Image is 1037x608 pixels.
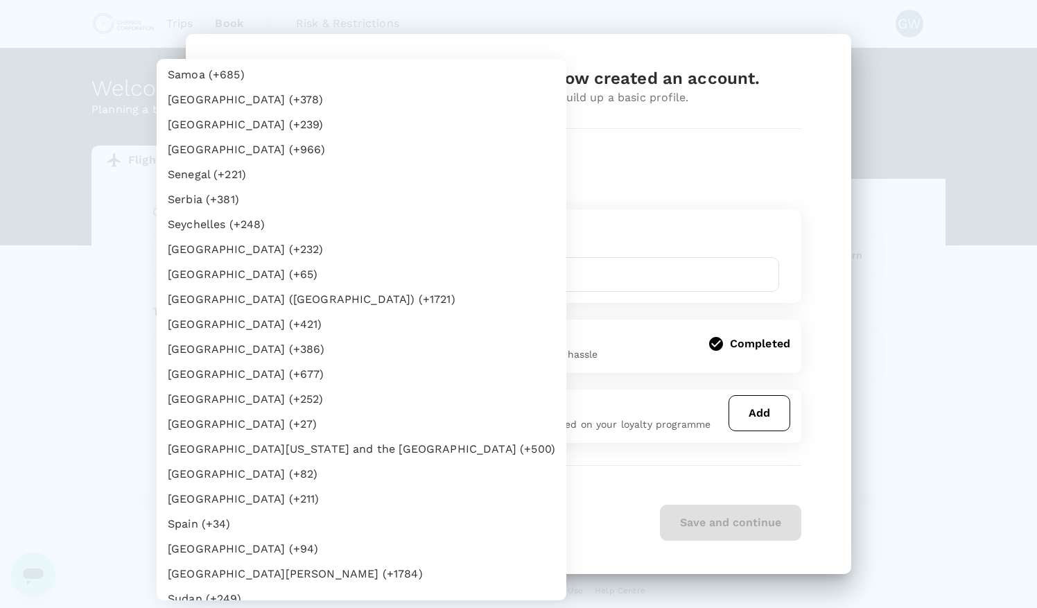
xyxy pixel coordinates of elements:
[157,137,566,162] li: [GEOGRAPHIC_DATA] (+966)
[157,562,566,587] li: [GEOGRAPHIC_DATA][PERSON_NAME] (+1784)
[157,112,566,137] li: [GEOGRAPHIC_DATA] (+239)
[157,162,566,187] li: Senegal (+221)
[157,537,566,562] li: [GEOGRAPHIC_DATA] (+94)
[157,287,566,312] li: [GEOGRAPHIC_DATA] ([GEOGRAPHIC_DATA]) (+1721)
[157,312,566,337] li: [GEOGRAPHIC_DATA] (+421)
[157,437,566,462] li: [GEOGRAPHIC_DATA][US_STATE] and the [GEOGRAPHIC_DATA] (+500)
[157,237,566,262] li: [GEOGRAPHIC_DATA] (+232)
[157,362,566,387] li: [GEOGRAPHIC_DATA] (+677)
[157,337,566,362] li: [GEOGRAPHIC_DATA] (+386)
[157,462,566,487] li: [GEOGRAPHIC_DATA] (+82)
[157,212,566,237] li: Seychelles (+248)
[157,187,566,212] li: Serbia (+381)
[157,412,566,437] li: [GEOGRAPHIC_DATA] (+27)
[157,487,566,512] li: [GEOGRAPHIC_DATA] (+211)
[157,87,566,112] li: [GEOGRAPHIC_DATA] (+378)
[157,262,566,287] li: [GEOGRAPHIC_DATA] (+65)
[157,512,566,537] li: Spain (+34)
[157,62,566,87] li: Samoa (+685)
[157,387,566,412] li: [GEOGRAPHIC_DATA] (+252)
